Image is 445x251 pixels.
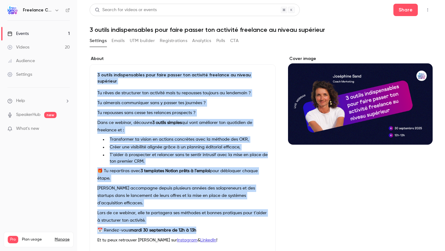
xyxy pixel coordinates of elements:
[97,185,268,207] p: [PERSON_NAME] accompagne depuis plusieurs années des solopreneurs et des startups dans le lanceme...
[16,98,25,104] span: Help
[16,125,39,132] span: What's new
[393,4,418,16] button: Share
[107,152,268,165] li: T’aider à prospecter et relancer sans te sentir intrusif avec la mise en place de ton premier CRM.
[97,167,268,182] p: 🎁 Tu repartiras avec pour débloquer chaque étape.
[230,36,239,46] button: CTA
[97,236,268,244] p: Et tu peux retrouver [PERSON_NAME] sur & !
[62,126,70,132] iframe: Noticeable Trigger
[97,119,268,134] p: Dans ce webinar, découvre qui vont améliorer ton quotidien de freelance et :
[152,121,182,125] strong: 3 outils simples
[107,136,268,143] li: Transformer ta vision en actions concrètes avec la méthode des OKR,
[7,58,35,64] div: Audience
[97,72,268,84] p: 3 outils indispensables pour faire passer ton activité freelance au niveau supérieur
[7,98,70,104] li: help-dropdown-opener
[112,36,125,46] button: Emails
[97,109,268,117] p: Tu repousses sans cesse tes relances prospects ?
[90,26,433,33] h1: 3 outils indispensables pour faire passer ton activité freelance au niveau supérieur
[177,238,197,242] a: Instagram
[141,169,210,173] strong: 3 templates Notion prêts à l’emploi
[97,99,268,107] p: Tu aimerais communiquer sans y passer tes journées ?
[97,209,268,224] p: Lors de ce webinar, elle te partagera ses méthodes et bonnes pratiques pour t’aider à structurer ...
[192,36,211,46] button: Analytics
[200,238,216,242] a: LinkedIn
[7,71,32,78] div: Settings
[288,56,433,145] section: Cover image
[288,56,433,62] label: Cover image
[90,36,107,46] button: Settings
[55,237,70,242] a: Manage
[7,31,29,37] div: Events
[95,7,157,13] div: Search for videos or events
[44,112,57,118] span: new
[90,56,276,62] label: About
[130,228,196,232] strong: mardi 30 septembre de 12h à 13h
[216,36,225,46] button: Polls
[107,144,268,151] li: Créer une visibilité alignée grâce à un planning éditorial efficace,
[23,7,52,13] h6: Freelance Care
[97,227,268,234] p: 📅 Rendez-vous
[16,112,40,118] a: SpeakerHub
[8,236,18,243] span: Pro
[7,44,29,50] div: Videos
[97,89,268,97] p: Tu rêves de structurer ton activité mais tu repousses toujours au lendemain ?
[130,36,155,46] button: UTM builder
[8,5,18,15] img: Freelance Care
[22,237,51,242] span: Plan usage
[160,36,187,46] button: Registrations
